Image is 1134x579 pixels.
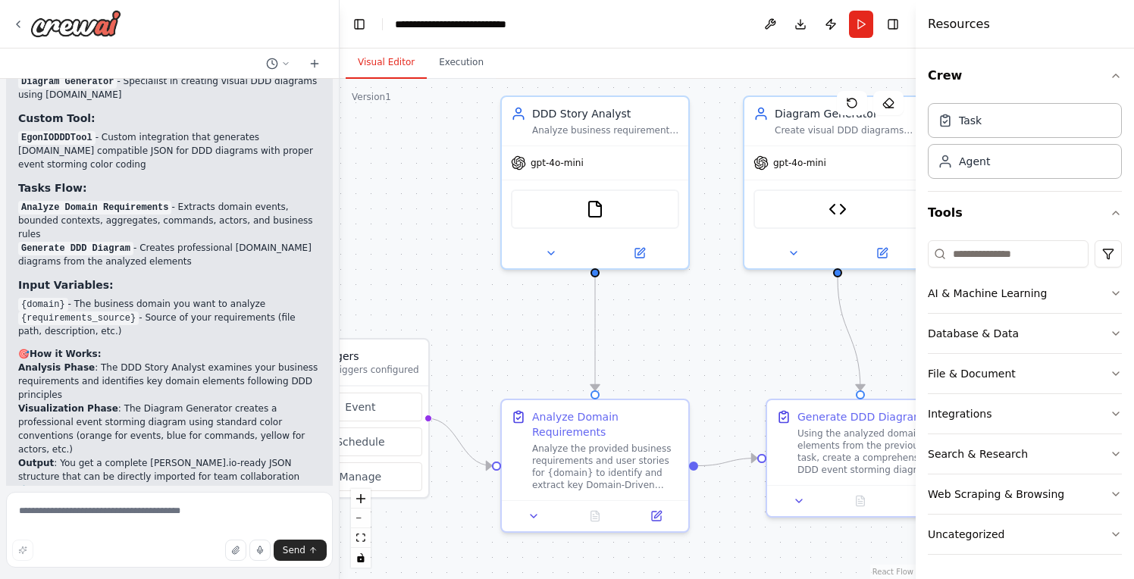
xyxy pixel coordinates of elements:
[18,311,139,325] code: {requirements_source}
[928,487,1064,502] div: Web Scraping & Browsing
[500,95,690,270] div: DDD Story AnalystAnalyze business requirements and user stories to extract Domain-Driven Design e...
[18,311,321,338] li: - Source of your requirements (file path, description, etc.)
[351,489,371,509] button: zoom in
[351,548,371,568] button: toggle interactivity
[225,540,246,561] button: Upload files
[586,200,604,218] img: FileReadTool
[18,200,321,241] li: - Extracts domain events, bounded contexts, aggregates, commands, actors, and business rules
[928,286,1047,301] div: AI & Machine Learning
[532,409,679,440] div: Analyze Domain Requirements
[928,15,990,33] h4: Resources
[249,540,271,561] button: Click to speak your automation idea
[351,509,371,528] button: zoom out
[882,14,904,35] button: Hide right sidebar
[18,298,68,311] code: {domain}
[18,484,321,497] h2: 📋
[260,55,296,73] button: Switch to previous chat
[563,507,628,525] button: No output available
[12,540,33,561] button: Improve this prompt
[895,492,948,510] button: Open in side panel
[346,47,427,79] button: Visual Editor
[349,14,370,35] button: Hide left sidebar
[775,124,922,136] div: Create visual DDD diagrams using [DOMAIN_NAME] platform based on extracted domain elements for {d...
[18,182,87,194] strong: Tasks Flow:
[18,403,118,414] strong: Visualization Phase
[302,55,327,73] button: Start a new chat
[928,474,1122,514] button: Web Scraping & Browsing
[18,402,321,456] li: : The Diagram Generator creates a professional event storming diagram using standard color conven...
[597,244,682,262] button: Open in side panel
[427,47,496,79] button: Execution
[928,97,1122,191] div: Crew
[928,274,1122,313] button: AI & Machine Learning
[775,106,922,121] div: Diagram Generator
[743,95,932,270] div: Diagram GeneratorCreate visual DDD diagrams using [DOMAIN_NAME] platform based on extracted domai...
[30,485,103,496] strong: Ready to Test!
[18,361,321,402] li: : The DDD Story Analyst examines your business requirements and identifies key domain elements fo...
[531,157,584,169] span: gpt-4o-mini
[928,192,1122,234] button: Tools
[928,354,1122,393] button: File & Document
[18,131,96,145] code: EgonIODDDTool
[872,568,913,576] a: React Flow attribution
[839,244,925,262] button: Open in side panel
[698,451,757,474] g: Edge from ade160d7-fd63-4042-95e5-4bf9ae8416b1 to b236313e-ea1a-47ea-90f5-4385e1119c39
[766,399,955,518] div: Generate DDD DiagramUsing the analyzed domain elements from the previous task, create a comprehen...
[18,279,114,291] strong: Input Variables:
[773,157,826,169] span: gpt-4o-mini
[351,528,371,548] button: fit view
[797,427,944,476] div: Using the analyzed domain elements from the previous task, create a comprehensive DDD event storm...
[928,55,1122,97] button: Crew
[830,277,868,390] g: Edge from 4dba79e4-b43d-4502-99b1-ec6ebf35b4f8 to b236313e-ea1a-47ea-90f5-4385e1119c39
[18,297,321,311] li: - The business domain you want to analyze
[18,242,133,255] code: Generate DDD Diagram
[18,201,171,214] code: Analyze Domain Requirements
[630,507,682,525] button: Open in side panel
[317,364,419,376] p: No triggers configured
[18,130,321,171] li: - Custom integration that generates [DOMAIN_NAME] compatible JSON for DDD diagrams with proper ev...
[928,527,1004,542] div: Uncategorized
[532,106,679,121] div: DDD Story Analyst
[317,349,419,364] h3: Triggers
[273,338,430,499] div: TriggersNo triggers configuredEventScheduleManage
[797,409,924,424] div: Generate DDD Diagram
[18,456,321,484] li: : You get a complete [PERSON_NAME].io-ready JSON structure that can be directly imported for team...
[18,362,95,373] strong: Analysis Phase
[18,112,96,124] strong: Custom Tool:
[352,91,391,103] div: Version 1
[18,241,321,268] li: - Creates professional [DOMAIN_NAME] diagrams from the analyzed elements
[280,462,422,491] button: Manage
[18,458,54,468] strong: Output
[340,469,382,484] span: Manage
[280,427,422,456] button: Schedule
[336,434,384,449] span: Schedule
[345,399,375,415] span: Event
[274,540,327,561] button: Send
[427,411,492,474] g: Edge from triggers to ade160d7-fd63-4042-95e5-4bf9ae8416b1
[280,393,422,421] button: Event
[829,492,893,510] button: No output available
[928,515,1122,554] button: Uncategorized
[928,446,1028,462] div: Search & Research
[30,349,101,359] strong: How it Works:
[959,154,990,169] div: Agent
[928,326,1019,341] div: Database & Data
[351,489,371,568] div: React Flow controls
[18,347,321,361] h2: 🎯
[928,366,1016,381] div: File & Document
[928,406,991,421] div: Integrations
[532,124,679,136] div: Analyze business requirements and user stories to extract Domain-Driven Design elements including...
[959,113,982,128] div: Task
[500,399,690,533] div: Analyze Domain RequirementsAnalyze the provided business requirements and user stories for {domai...
[18,75,117,89] code: Diagram Generator
[829,200,847,218] img: Egon.io DDD Tool
[395,17,543,32] nav: breadcrumb
[928,394,1122,433] button: Integrations
[928,234,1122,567] div: Tools
[283,544,305,556] span: Send
[30,10,121,37] img: Logo
[18,74,321,102] li: - Specialist in creating visual DDD diagrams using [DOMAIN_NAME]
[532,443,679,491] div: Analyze the provided business requirements and user stories for {domain} to identify and extract ...
[928,434,1122,474] button: Search & Research
[928,314,1122,353] button: Database & Data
